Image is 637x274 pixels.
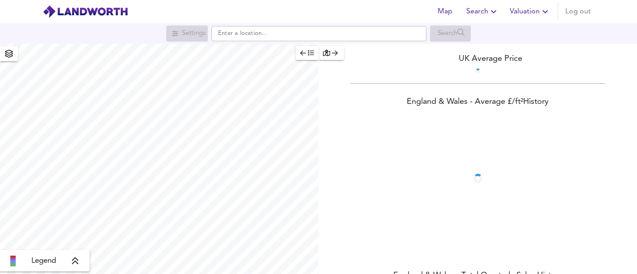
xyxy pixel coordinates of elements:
[166,26,208,42] div: Search for a location first or explore the map
[318,53,637,65] div: UK Average Price
[318,96,637,109] div: England & Wales - Average £/ ft² History
[463,3,503,21] button: Search
[211,26,426,41] input: Enter a location...
[506,3,554,21] button: Valuation
[562,3,594,21] button: Log out
[430,3,459,21] button: Map
[434,5,456,18] span: Map
[565,5,591,18] span: Log out
[510,5,551,18] span: Valuation
[43,5,128,18] img: logo
[466,5,499,18] span: Search
[31,256,56,266] span: Legend
[430,26,471,42] div: Search for a location first or explore the map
